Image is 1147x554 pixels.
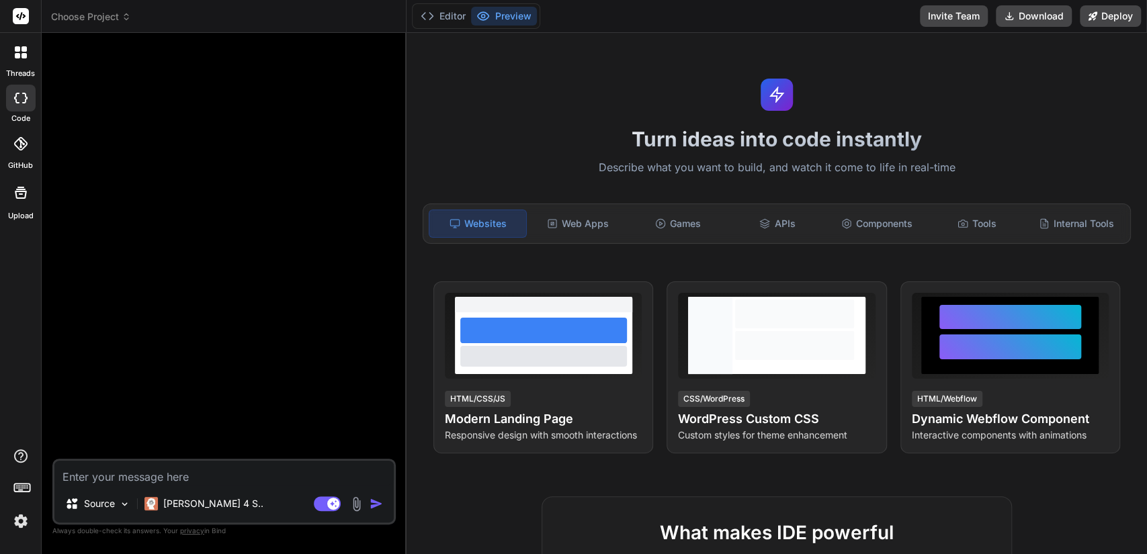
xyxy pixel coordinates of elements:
[163,497,263,510] p: [PERSON_NAME] 4 S..
[8,210,34,222] label: Upload
[996,5,1072,27] button: Download
[471,7,537,26] button: Preview
[370,497,383,510] img: icon
[144,497,158,510] img: Claude 4 Sonnet
[445,391,511,407] div: HTML/CSS/JS
[445,428,642,442] p: Responsive design with smooth interactions
[678,428,875,442] p: Custom styles for theme enhancement
[829,210,925,238] div: Components
[529,210,626,238] div: Web Apps
[678,410,875,428] h4: WordPress Custom CSS
[415,159,1139,177] p: Describe what you want to build, and watch it come to life in real-time
[678,391,750,407] div: CSS/WordPress
[119,498,130,510] img: Pick Models
[564,518,990,547] h2: What makes IDE powerful
[429,210,527,238] div: Websites
[6,68,35,79] label: threads
[912,410,1109,428] h4: Dynamic Webflow Component
[445,410,642,428] h4: Modern Landing Page
[9,510,32,533] img: settings
[912,428,1109,442] p: Interactive components with animations
[1028,210,1125,238] div: Internal Tools
[629,210,726,238] div: Games
[180,526,204,535] span: privacy
[415,7,471,26] button: Editor
[84,497,115,510] p: Source
[928,210,1025,238] div: Tools
[729,210,826,238] div: APIs
[8,160,33,171] label: GitHub
[52,524,396,537] p: Always double-check its answers. Your in Bind
[920,5,988,27] button: Invite Team
[1080,5,1141,27] button: Deploy
[11,113,30,124] label: code
[415,127,1139,151] h1: Turn ideas into code instantly
[51,10,131,24] span: Choose Project
[912,391,982,407] div: HTML/Webflow
[349,496,364,512] img: attachment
